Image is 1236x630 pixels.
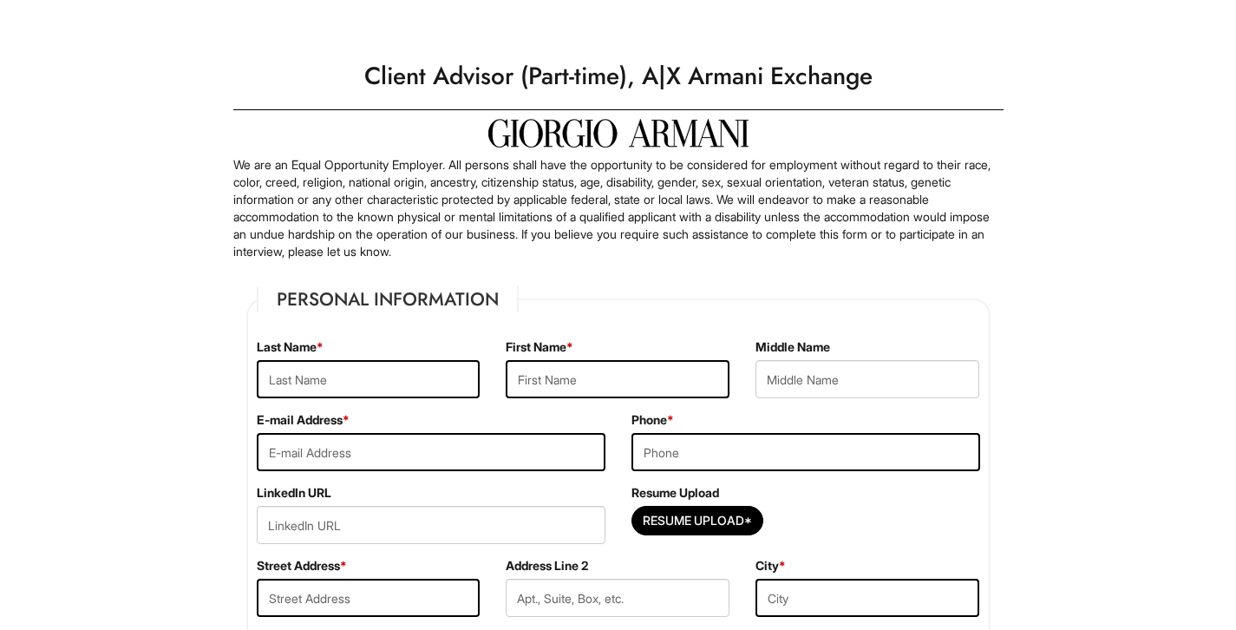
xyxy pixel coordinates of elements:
label: First Name [506,338,573,356]
img: Giorgio Armani [488,119,749,148]
input: Middle Name [755,360,979,398]
label: City [755,557,786,574]
label: Resume Upload [631,484,719,502]
label: Street Address [257,557,347,574]
p: We are an Equal Opportunity Employer. All persons shall have the opportunity to be considered for... [233,156,1004,260]
input: Street Address [257,579,481,617]
input: E-mail Address [257,433,605,471]
label: LinkedIn URL [257,484,331,502]
legend: Personal Information [257,286,519,312]
input: City [755,579,979,617]
input: First Name [506,360,729,398]
input: Phone [631,433,980,471]
button: Resume Upload*Resume Upload* [631,506,763,535]
input: Apt., Suite, Box, etc. [506,579,729,617]
label: E-mail Address [257,411,350,429]
label: Middle Name [755,338,830,356]
label: Phone [631,411,674,429]
h1: Client Advisor (Part-time), A|X Armani Exchange [225,52,1012,101]
input: Last Name [257,360,481,398]
label: Last Name [257,338,324,356]
label: Address Line 2 [506,557,588,574]
input: LinkedIn URL [257,506,605,544]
